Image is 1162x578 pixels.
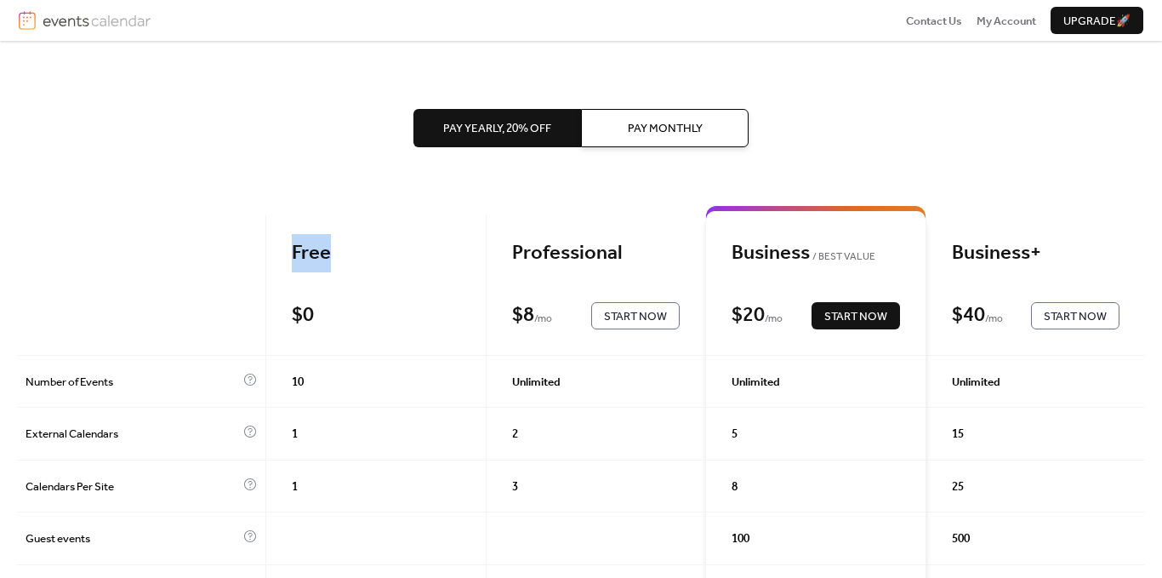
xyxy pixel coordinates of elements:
span: 3 [512,478,518,495]
span: Contact Us [906,13,962,30]
div: $ 40 [952,303,985,329]
span: / mo [534,311,552,328]
span: Unlimited [512,374,561,391]
span: / mo [985,311,1003,328]
span: 10 [292,374,304,391]
span: Start Now [824,308,887,325]
span: Start Now [604,308,667,325]
span: 2 [512,426,518,443]
span: 8 [732,478,738,495]
div: $ 0 [292,303,314,329]
span: BEST VALUE [810,249,875,266]
span: Unlimited [952,374,1000,391]
span: 25 [952,478,964,495]
span: 1 [292,478,298,495]
span: Number of Events [26,374,239,391]
div: Free [292,241,459,266]
span: Upgrade 🚀 [1063,13,1131,30]
span: 1 [292,426,298,443]
div: Business+ [952,241,1119,266]
div: Professional [512,241,680,266]
button: Pay Yearly, 20% off [413,109,581,146]
a: Contact Us [906,12,962,29]
span: 500 [952,530,970,547]
div: $ 20 [732,303,765,329]
button: Start Now [591,302,680,329]
button: Start Now [812,302,900,329]
span: Guest events [26,530,239,547]
a: My Account [977,12,1036,29]
span: Pay Yearly, 20% off [443,120,551,137]
span: External Calendars [26,426,239,443]
button: Start Now [1031,302,1119,329]
button: Upgrade🚀 [1051,7,1143,34]
button: Pay Monthly [581,109,749,146]
span: My Account [977,13,1036,30]
div: Business [732,241,899,266]
img: logo [19,11,36,30]
div: $ 8 [512,303,534,329]
span: / mo [765,311,783,328]
span: Start Now [1044,308,1107,325]
span: Unlimited [732,374,780,391]
span: Pay Monthly [628,120,703,137]
span: 100 [732,530,749,547]
span: Calendars Per Site [26,478,239,495]
span: 15 [952,426,964,443]
img: logotype [43,11,151,30]
span: 5 [732,426,738,443]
